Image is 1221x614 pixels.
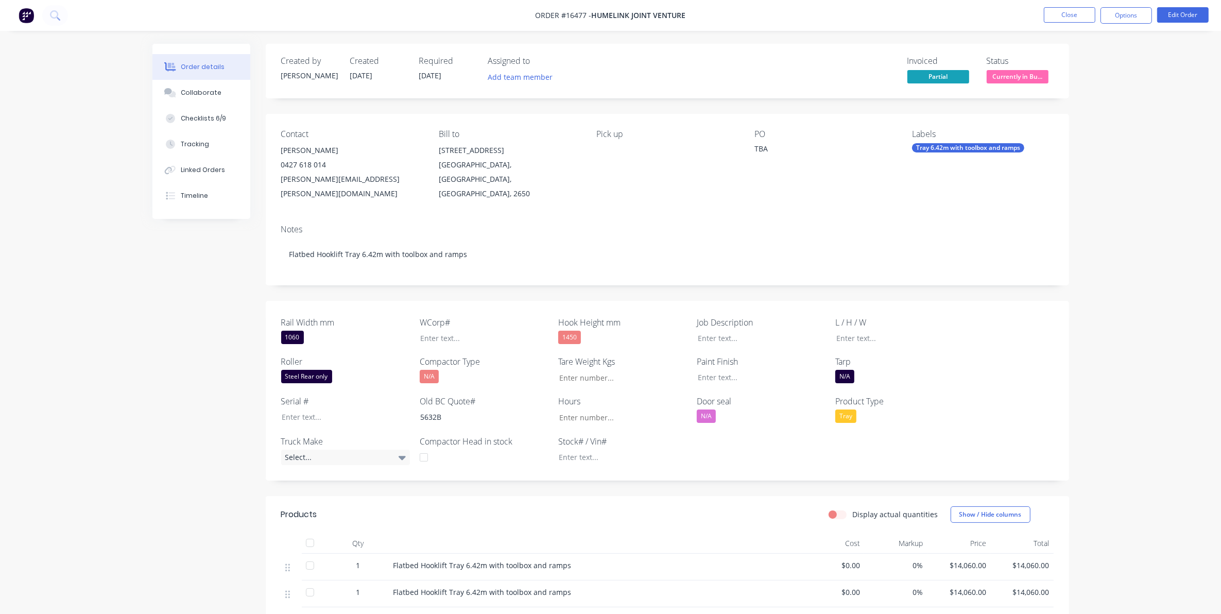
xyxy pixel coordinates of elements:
button: Checklists 6/9 [152,106,250,131]
img: Factory [19,8,34,23]
span: $0.00 [805,587,861,598]
span: [DATE] [419,71,442,80]
div: [GEOGRAPHIC_DATA], [GEOGRAPHIC_DATA], [GEOGRAPHIC_DATA], 2650 [439,158,580,201]
label: Job Description [697,316,826,329]
button: Order details [152,54,250,80]
label: Truck Make [281,435,410,448]
input: Enter number... [551,370,686,385]
div: Created by [281,56,338,66]
span: $14,060.00 [994,587,1050,598]
span: [DATE] [350,71,373,80]
label: Tare Weight Kgs [558,355,687,368]
div: Price [927,533,991,554]
span: $14,060.00 [932,587,987,598]
label: Rail Width mm [281,316,410,329]
div: [PERSON_NAME]0427 618 014[PERSON_NAME][EMAIL_ADDRESS][PERSON_NAME][DOMAIN_NAME] [281,143,422,201]
label: Compactor Head in stock [420,435,548,448]
button: Tracking [152,131,250,157]
label: Paint Finish [697,355,826,368]
button: Close [1044,7,1095,23]
div: 1060 [281,331,304,344]
span: 1 [356,587,360,598]
div: Status [987,56,1054,66]
button: Add team member [488,70,558,84]
div: Invoiced [907,56,974,66]
label: Roller [281,355,410,368]
button: Collaborate [152,80,250,106]
div: TBA [754,143,883,158]
label: Display actual quantities [853,509,938,520]
label: Hours [558,395,687,407]
button: Edit Order [1157,7,1209,23]
div: N/A [697,410,716,423]
div: 0427 618 014 [281,158,422,172]
div: Select... [281,450,410,465]
div: [PERSON_NAME][EMAIL_ADDRESS][PERSON_NAME][DOMAIN_NAME] [281,172,422,201]
span: 0% [868,587,923,598]
label: Tarp [835,355,964,368]
div: PO [754,129,896,139]
div: Assigned to [488,56,591,66]
button: Currently in Bu... [987,70,1048,86]
button: Options [1100,7,1152,24]
span: 1 [356,560,360,571]
div: N/A [835,370,854,383]
div: Tray 6.42m with toolbox and ramps [912,143,1024,152]
label: Stock# / Vin# [558,435,687,448]
div: Created [350,56,407,66]
span: $0.00 [805,560,861,571]
div: Cost [801,533,865,554]
div: [PERSON_NAME] [281,143,422,158]
label: Door seal [697,395,826,407]
span: 0% [868,560,923,571]
input: Enter number... [551,410,686,425]
button: Show / Hide columns [951,506,1030,523]
div: Labels [912,129,1053,139]
span: $14,060.00 [994,560,1050,571]
label: Serial # [281,395,410,407]
div: Contact [281,129,422,139]
label: Product Type [835,395,964,407]
div: Bill to [439,129,580,139]
div: 1450 [558,331,581,344]
label: Compactor Type [420,355,548,368]
span: Order #16477 - [536,11,592,21]
div: N/A [420,370,439,383]
button: Linked Orders [152,157,250,183]
div: Total [990,533,1054,554]
div: Collaborate [181,88,221,97]
span: Humelink Joint Venture [592,11,686,21]
div: Pick up [596,129,737,139]
div: Steel Rear only [281,370,332,383]
span: Flatbed Hooklift Tray 6.42m with toolbox and ramps [393,587,572,597]
div: Timeline [181,191,208,200]
div: Tracking [181,140,209,149]
div: Linked Orders [181,165,225,175]
label: L / H / W [835,316,964,329]
div: Flatbed Hooklift Tray 6.42m with toolbox and ramps [281,238,1054,270]
div: Products [281,508,317,521]
span: Partial [907,70,969,83]
div: Checklists 6/9 [181,114,226,123]
div: Notes [281,225,1054,234]
div: [STREET_ADDRESS] [439,143,580,158]
div: [PERSON_NAME] [281,70,338,81]
div: Required [419,56,476,66]
label: Hook Height mm [558,316,687,329]
div: Qty [328,533,389,554]
span: Currently in Bu... [987,70,1048,83]
span: Flatbed Hooklift Tray 6.42m with toolbox and ramps [393,560,572,570]
button: Add team member [482,70,558,84]
button: Timeline [152,183,250,209]
div: Markup [864,533,927,554]
label: WCorp# [420,316,548,329]
div: Tray [835,410,856,423]
div: 5632B [412,410,541,424]
div: Order details [181,62,225,72]
span: $14,060.00 [932,560,987,571]
label: Old BC Quote# [420,395,548,407]
div: [STREET_ADDRESS][GEOGRAPHIC_DATA], [GEOGRAPHIC_DATA], [GEOGRAPHIC_DATA], 2650 [439,143,580,201]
